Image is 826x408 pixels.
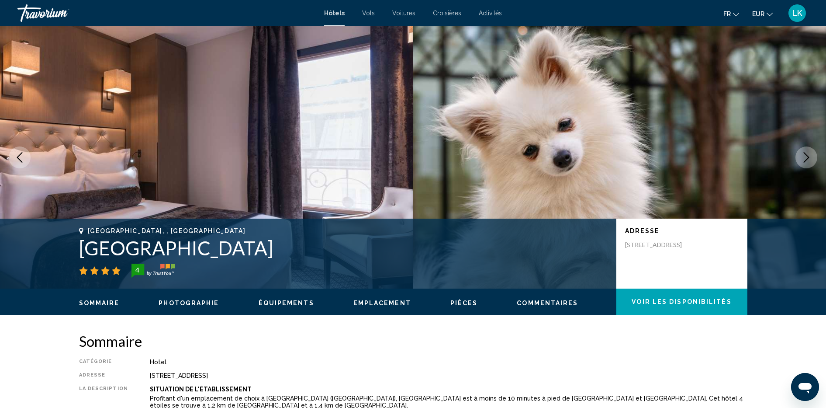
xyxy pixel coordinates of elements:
button: User Menu [786,4,809,22]
h1: [GEOGRAPHIC_DATA] [79,237,608,259]
span: Sommaire [79,300,120,307]
a: Hôtels [324,10,345,17]
span: Voir les disponibilités [632,299,731,306]
div: [STREET_ADDRESS] [150,372,747,379]
img: trustyou-badge-hor.svg [131,264,175,278]
span: LK [792,9,802,17]
button: Sommaire [79,299,120,307]
h2: Sommaire [79,332,747,350]
button: Change currency [752,7,773,20]
span: fr [723,10,731,17]
button: Emplacement [353,299,411,307]
span: EUR [752,10,764,17]
a: Travorium [17,4,315,22]
span: Emplacement [353,300,411,307]
span: Pièces [450,300,478,307]
b: Situation De L'établissement [150,386,252,393]
a: Voitures [392,10,415,17]
button: Next image [795,146,817,168]
button: Change language [723,7,739,20]
div: Adresse [79,372,128,379]
button: Photographie [159,299,219,307]
span: Équipements [259,300,314,307]
a: Croisières [433,10,461,17]
span: Photographie [159,300,219,307]
button: Voir les disponibilités [616,289,747,315]
span: [GEOGRAPHIC_DATA], , [GEOGRAPHIC_DATA] [88,227,246,234]
button: Pièces [450,299,478,307]
iframe: Bouton de lancement de la fenêtre de messagerie [791,373,819,401]
div: Hotel [150,359,747,366]
p: Adresse [625,227,739,234]
button: Commentaires [517,299,578,307]
a: Activités [479,10,502,17]
div: Catégorie [79,359,128,366]
button: Équipements [259,299,314,307]
a: Vols [362,10,375,17]
button: Previous image [9,146,31,168]
div: 4 [129,265,146,275]
span: Commentaires [517,300,578,307]
p: [STREET_ADDRESS] [625,241,695,249]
